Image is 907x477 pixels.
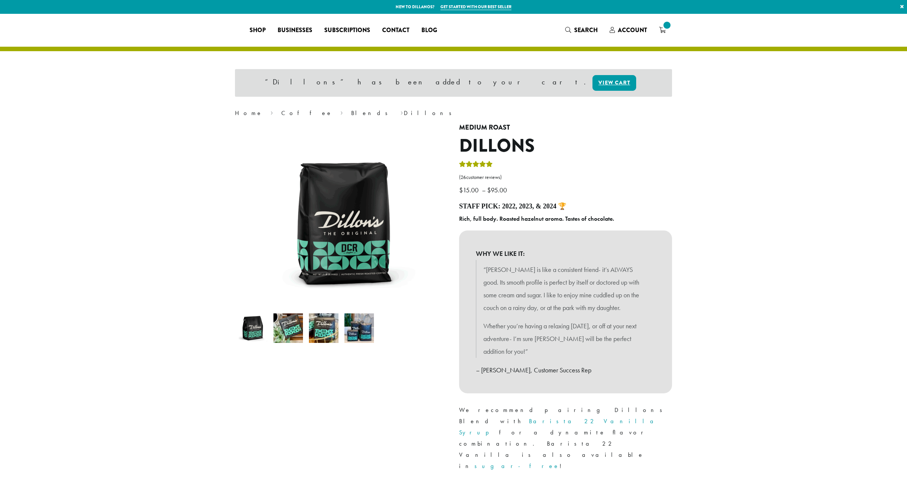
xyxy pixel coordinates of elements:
p: Whether you’re having a relaxing [DATE], or off at your next adventure- I’m sure [PERSON_NAME] wi... [483,320,648,357]
span: Businesses [278,26,312,35]
a: Search [559,24,604,36]
a: Home [235,109,263,117]
img: Dillons [238,313,267,343]
img: Dillons - Image 2 [273,313,303,343]
span: – [482,186,486,194]
b: Rich, full body. Roasted hazelnut aroma. Tastes of chocolate. [459,215,614,223]
div: Rated 5.00 out of 5 [459,160,493,171]
a: Blends [351,109,393,117]
span: › [340,106,343,118]
a: sugar-free [474,462,560,470]
span: $ [459,186,463,194]
span: 26 [461,174,466,180]
span: Subscriptions [324,26,370,35]
h4: Staff Pick: 2022, 2023, & 2024 🏆 [459,202,672,211]
span: $ [487,186,491,194]
span: › [400,106,403,118]
div: “Dillons” has been added to your cart. [235,69,672,97]
p: – [PERSON_NAME], Customer Success Rep [476,364,655,377]
a: Get started with our best seller [440,4,511,10]
img: DCR 2lb Dillon's Stock [248,124,435,310]
h4: Medium Roast [459,124,672,132]
a: (26customer reviews) [459,174,672,181]
a: Shop [244,24,272,36]
span: Contact [382,26,409,35]
a: Coffee [281,109,332,117]
h1: Dillons [459,135,672,157]
p: We recommend pairing Dillons Blend with for a dynamite flavor combination. Barista 22 Vanilla is ... [459,405,672,472]
img: Dillons - Image 3 [309,313,338,343]
a: View cart [592,75,636,91]
span: Blog [421,26,437,35]
span: Shop [250,26,266,35]
bdi: 15.00 [459,186,480,194]
p: “[PERSON_NAME] is like a consistent friend- it’s ALWAYS good. Its smooth profile is perfect by it... [483,263,648,314]
span: Account [618,26,647,34]
span: › [270,106,273,118]
span: Search [574,26,598,34]
b: WHY WE LIKE IT: [476,247,655,260]
img: Dillons - Image 4 [344,313,374,343]
nav: Breadcrumb [235,109,672,118]
bdi: 95.00 [487,186,509,194]
a: Barista 22 Vanilla Syrup [459,417,659,436]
